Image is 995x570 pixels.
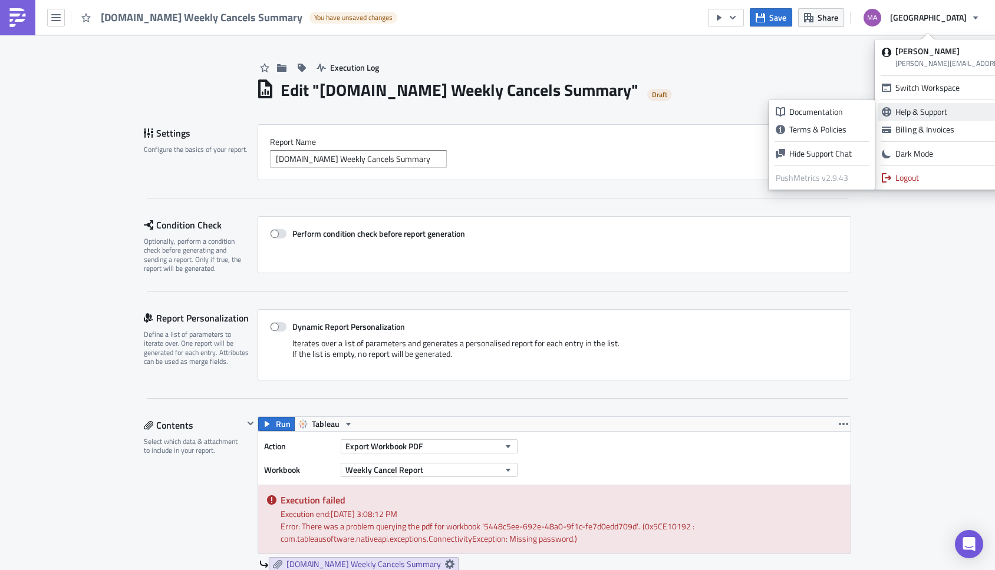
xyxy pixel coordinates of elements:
[144,330,250,366] div: Define a list of parameters to iterate over. One report will be generated for each entry. Attribu...
[330,61,379,74] span: Execution Log
[270,338,839,368] div: Iterates over a list of parameters and generates a personalised report for each entry in the list...
[144,309,258,327] div: Report Personalization
[144,416,243,434] div: Contents
[264,461,335,479] label: Workbook
[789,106,868,118] div: Documentation
[264,438,335,455] label: Action
[281,508,842,520] div: Execution end: [DATE] 3:08:12 PM
[276,417,291,431] span: Run
[955,530,983,558] div: Open Intercom Messenger
[776,172,868,184] div: PushMetrics v2.9.43
[294,417,357,431] button: Tableau
[862,8,882,28] img: Avatar
[856,5,986,31] button: [GEOGRAPHIC_DATA]
[5,5,563,27] body: Rich Text Area. Press ALT-0 for help.
[144,216,258,234] div: Condition Check
[144,237,250,273] div: Optionally, perform a condition check before generating and sending a report. Only if true, the r...
[769,11,786,24] span: Save
[258,417,295,431] button: Run
[144,145,250,154] div: Configure the basics of your report.
[292,320,405,333] strong: Dynamic Report Personalization
[789,124,868,135] div: Terms & Policies
[345,463,423,476] span: Weekly Cancel Report
[311,58,385,77] button: Execution Log
[101,11,304,24] span: [DOMAIN_NAME] Weekly Cancels Summary
[270,137,839,147] label: Report Nam﻿e
[341,439,518,453] button: Export Workbook PDF
[286,559,441,569] span: [DOMAIN_NAME] Weekly Cancels Summary
[281,495,842,505] h5: Execution failed
[341,463,518,477] button: Weekly Cancel Report
[789,148,868,160] div: Hide Support Chat
[652,90,667,100] span: Draft
[890,11,967,24] span: [GEOGRAPHIC_DATA]
[798,8,844,26] button: Share
[312,417,340,431] span: Tableau
[345,440,423,452] span: Export Workbook PDF
[895,45,960,57] strong: [PERSON_NAME]
[292,227,465,240] strong: Perform condition check before report generation
[144,124,258,142] div: Settings
[281,79,638,101] h1: Edit " [DOMAIN_NAME] Weekly Cancels Summary "
[144,437,243,455] div: Select which data & attachment to include in your report.
[281,520,842,545] div: Error: There was a problem querying the pdf for workbook '5448c5ee-692e-48a0-9f1c-fe7d0edd709d'.....
[750,8,792,26] button: Save
[8,8,27,27] img: PushMetrics
[818,11,838,24] span: Share
[5,18,563,27] p: Please find attached [DOMAIN_NAME] weekly cancels summary report from Tableau.
[243,416,258,430] button: Hide content
[314,13,393,22] span: You have unsaved changes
